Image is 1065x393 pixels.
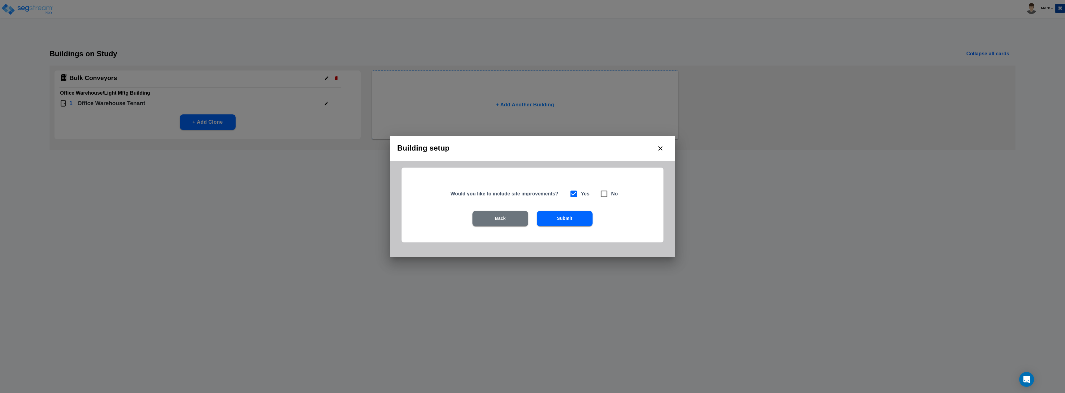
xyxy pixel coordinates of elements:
button: close [653,141,668,156]
button: Back [472,211,528,226]
h2: Building setup [390,136,675,161]
h6: Yes [581,190,589,198]
div: Open Intercom Messenger [1019,372,1034,387]
button: Submit [537,211,593,226]
h5: Would you like to include site improvements? [450,190,562,197]
h6: No [611,190,618,198]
